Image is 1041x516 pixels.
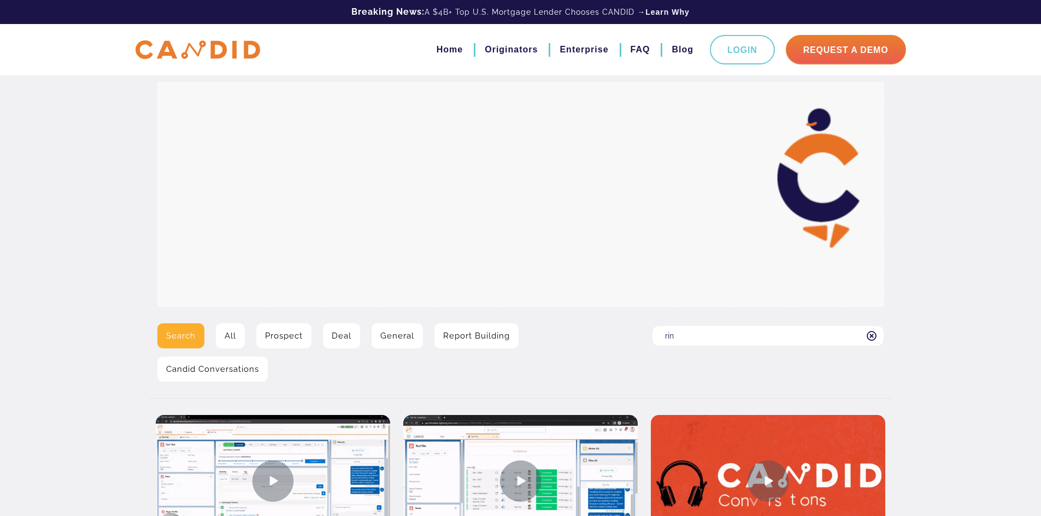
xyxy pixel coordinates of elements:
[437,40,463,59] a: Home
[485,40,538,59] a: Originators
[351,7,425,17] b: Breaking News:
[216,323,245,348] a: All
[136,40,260,60] img: CANDID APP
[157,82,884,307] img: Video Library Hero
[786,35,906,64] a: Request A Demo
[672,40,693,59] a: Blog
[631,40,650,59] a: FAQ
[157,357,268,382] a: Candid Conversations
[323,323,360,348] a: Deal
[256,323,311,348] a: Prospect
[710,35,775,64] a: Login
[560,40,608,59] a: Enterprise
[645,7,690,17] a: Learn Why
[434,323,519,348] a: Report Building
[372,323,423,348] a: General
